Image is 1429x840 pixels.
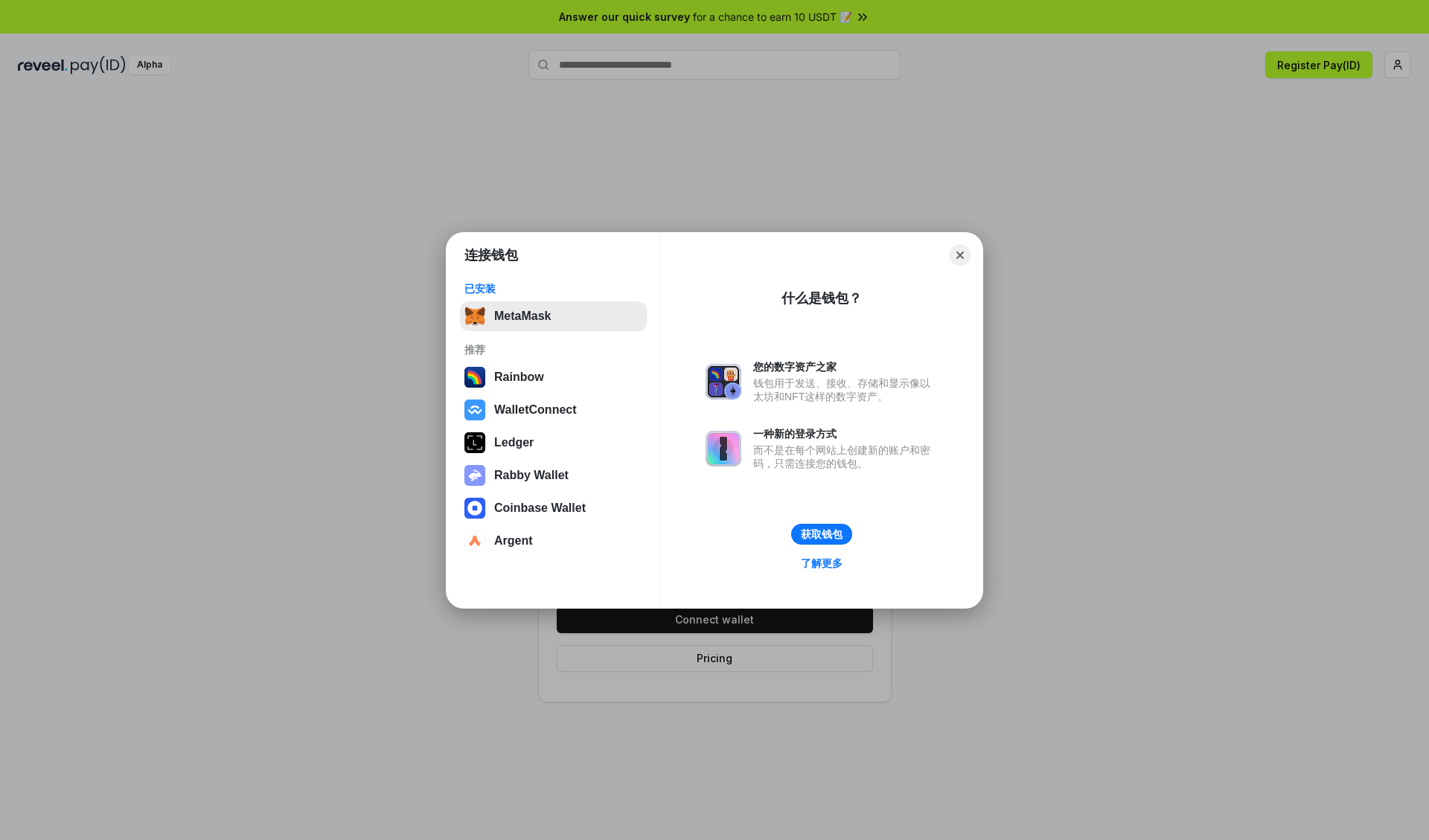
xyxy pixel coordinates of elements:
[464,246,518,264] h1: 连接钱包
[464,282,642,295] div: 已安装
[464,465,485,486] img: svg+xml,%3Csvg%20xmlns%3D%22http%3A%2F%2Fwww.w3.org%2F2000%2Fsvg%22%20fill%3D%22none%22%20viewBox...
[753,360,938,373] div: 您的数字资产之家
[950,245,971,266] button: Close
[753,443,938,470] div: 而不是在每个网站上创建新的账户和密码，只需连接您的钱包。
[464,432,485,453] img: svg+xml,%3Csvg%20xmlns%3D%22http%3A%2F%2Fwww.w3.org%2F2000%2Fsvg%22%20width%3D%2228%22%20height%3...
[464,343,642,356] div: 推荐
[464,530,485,551] img: svg+xml,%3Csvg%20width%3D%2228%22%20height%3D%2228%22%20viewBox%3D%220%200%2028%2028%22%20fill%3D...
[460,526,647,556] button: Argent
[464,306,485,327] img: svg+xml,%3Csvg%20fill%3D%22none%22%20height%3D%2233%22%20viewBox%3D%220%200%2035%2033%22%20width%...
[494,371,544,384] div: Rainbow
[494,501,586,515] div: Coinbase Wallet
[494,436,534,449] div: Ledger
[494,534,533,548] div: Argent
[494,403,577,417] div: WalletConnect
[706,364,741,400] img: svg+xml,%3Csvg%20xmlns%3D%22http%3A%2F%2Fwww.w3.org%2F2000%2Fsvg%22%20fill%3D%22none%22%20viewBox...
[460,362,647,392] button: Rainbow
[464,498,485,519] img: svg+xml,%3Csvg%20width%3D%2228%22%20height%3D%2228%22%20viewBox%3D%220%200%2028%2028%22%20fill%3D...
[801,557,843,570] div: 了解更多
[781,289,862,307] div: 什么是钱包？
[791,524,852,545] button: 获取钱包
[460,493,647,523] button: Coinbase Wallet
[494,469,569,482] div: Rabby Wallet
[801,528,843,541] div: 获取钱包
[706,431,741,467] img: svg+xml,%3Csvg%20xmlns%3D%22http%3A%2F%2Fwww.w3.org%2F2000%2Fsvg%22%20fill%3D%22none%22%20viewBox...
[460,428,647,458] button: Ledger
[494,310,551,323] div: MetaMask
[753,376,938,403] div: 钱包用于发送、接收、存储和显示像以太坊和NFT这样的数字资产。
[460,301,647,331] button: MetaMask
[464,367,485,388] img: svg+xml,%3Csvg%20width%3D%22120%22%20height%3D%22120%22%20viewBox%3D%220%200%20120%20120%22%20fil...
[753,427,938,440] div: 一种新的登录方式
[460,461,647,490] button: Rabby Wallet
[460,395,647,425] button: WalletConnect
[792,554,851,573] a: 了解更多
[464,400,485,420] img: svg+xml,%3Csvg%20width%3D%2228%22%20height%3D%2228%22%20viewBox%3D%220%200%2028%2028%22%20fill%3D...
